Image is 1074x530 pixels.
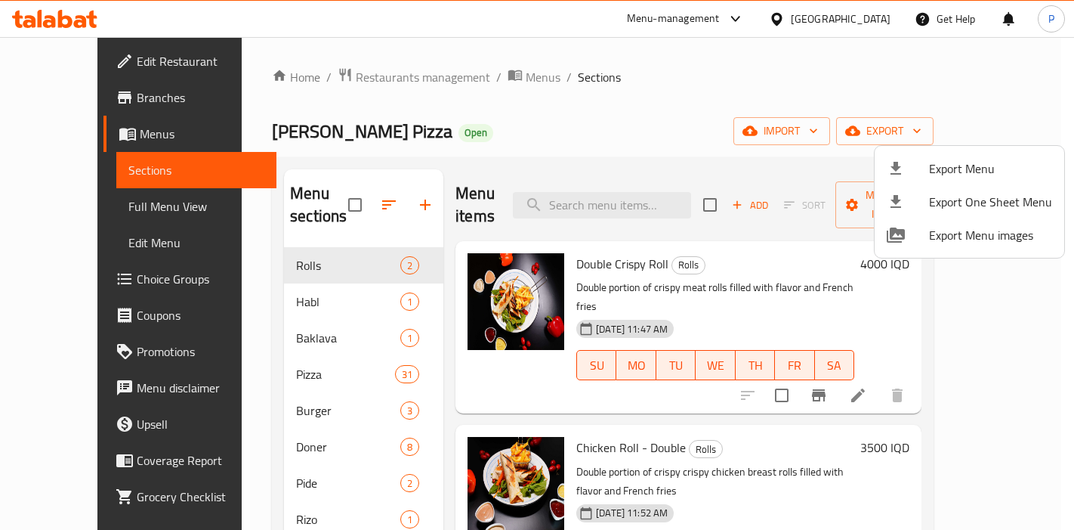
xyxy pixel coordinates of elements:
span: Export Menu [929,160,1052,178]
span: Export One Sheet Menu [929,193,1052,211]
li: Export Menu images [875,219,1064,252]
li: Export menu items [875,152,1064,185]
span: Export Menu images [929,226,1052,244]
li: Export one sheet menu items [875,185,1064,219]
